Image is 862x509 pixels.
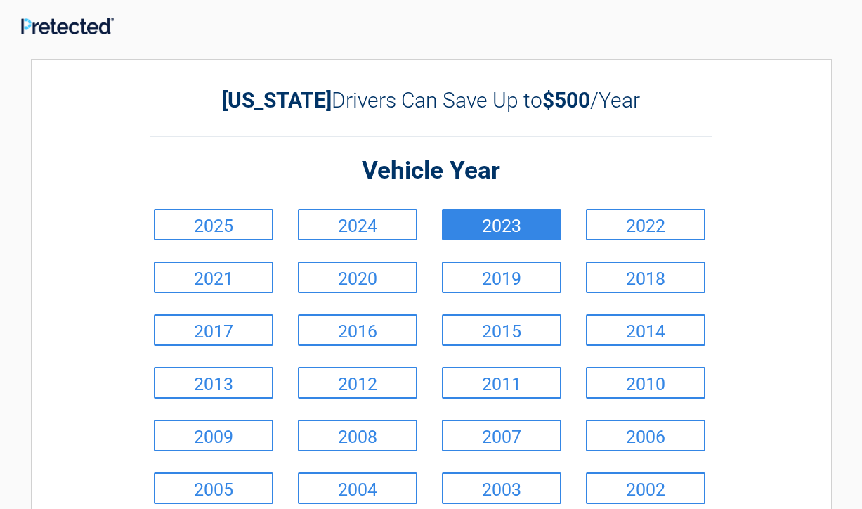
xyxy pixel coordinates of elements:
a: 2007 [442,420,561,451]
a: 2020 [298,262,417,293]
a: 2003 [442,472,561,504]
a: 2023 [442,209,561,240]
img: Main Logo [21,18,114,34]
h2: Vehicle Year [150,155,712,188]
a: 2022 [586,209,705,240]
h2: Drivers Can Save Up to /Year [150,88,712,112]
b: $500 [542,88,590,112]
a: 2010 [586,367,705,399]
a: 2016 [298,314,417,346]
a: 2009 [154,420,273,451]
b: [US_STATE] [222,88,332,112]
a: 2025 [154,209,273,240]
a: 2002 [586,472,705,504]
a: 2008 [298,420,417,451]
a: 2024 [298,209,417,240]
a: 2017 [154,314,273,346]
a: 2005 [154,472,273,504]
a: 2019 [442,262,561,293]
a: 2011 [442,367,561,399]
a: 2012 [298,367,417,399]
a: 2006 [586,420,705,451]
a: 2013 [154,367,273,399]
a: 2004 [298,472,417,504]
a: 2015 [442,314,561,346]
a: 2018 [586,262,705,293]
a: 2014 [586,314,705,346]
a: 2021 [154,262,273,293]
